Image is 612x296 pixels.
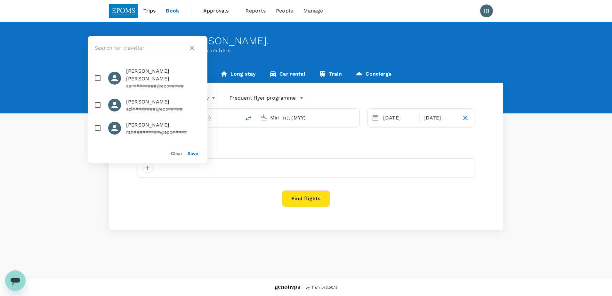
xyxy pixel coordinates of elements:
[229,94,296,102] p: Frequent flyer programme
[109,4,138,18] img: EPOMS SDN BHD
[270,113,346,123] input: Going to
[126,83,200,89] p: aar########@epo#####
[282,190,330,207] button: Find flights
[303,7,323,15] span: Manage
[241,111,256,126] button: delete
[203,7,235,15] span: Approvals
[95,43,186,53] input: Search for traveller
[213,67,262,83] a: Long stay
[381,111,418,124] div: [DATE]
[262,67,312,83] a: Car rental
[126,67,200,83] span: [PERSON_NAME] [PERSON_NAME]
[171,151,182,156] button: Clear
[188,151,198,156] button: Save
[305,284,337,291] span: by TruTrip ( 3.50.1 )
[109,35,503,47] div: Welcome back , [PERSON_NAME] .
[5,270,26,291] iframe: Button to launch messaging window
[355,117,356,118] button: Open
[275,285,300,290] img: Genotrips - EPOMS
[246,7,266,15] span: Reports
[349,67,398,83] a: Concierge
[236,117,238,118] button: Open
[229,94,303,102] button: Frequent flyer programme
[126,98,200,106] span: [PERSON_NAME]
[312,67,349,83] a: Train
[143,7,156,15] span: Trips
[480,4,493,17] div: IB
[126,121,200,129] span: [PERSON_NAME]
[166,7,179,15] span: Book
[109,47,503,54] p: Planning a business trip? Get started from here.
[126,106,200,112] p: azi########@epo#####
[276,7,293,15] span: People
[137,148,475,156] div: Travellers
[421,111,458,124] div: [DATE]
[126,129,200,135] p: rah#########@epo#####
